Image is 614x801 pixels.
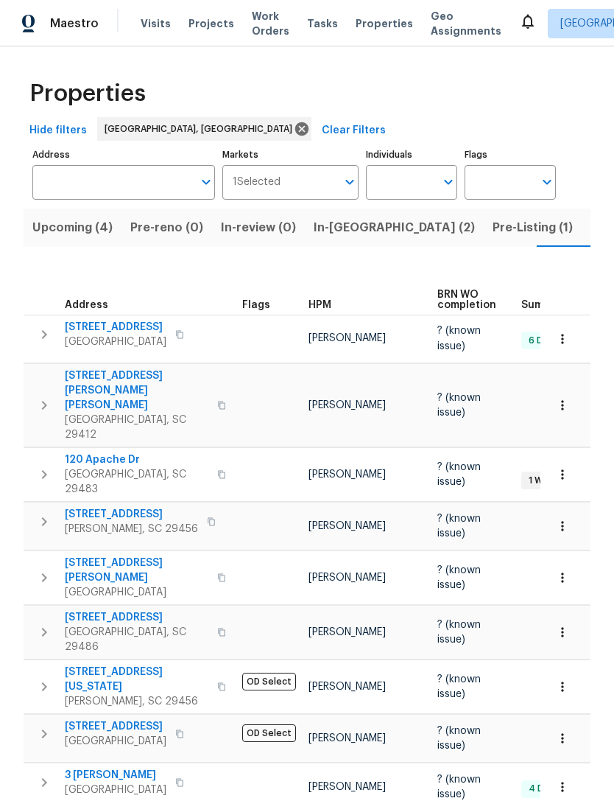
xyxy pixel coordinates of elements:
span: HPM [308,300,331,310]
span: [STREET_ADDRESS] [65,320,166,335]
span: [GEOGRAPHIC_DATA] [65,335,166,349]
label: Flags [465,150,556,159]
span: Clear Filters [322,122,386,140]
span: [PERSON_NAME] [308,469,386,480]
span: [PERSON_NAME] [308,400,386,410]
span: OD Select [242,724,296,742]
span: In-review (0) [221,217,296,238]
button: Hide filters [24,117,93,144]
span: 3 [PERSON_NAME] [65,768,166,783]
span: [STREET_ADDRESS] [65,610,208,625]
span: ? (known issue) [437,326,481,351]
span: OD Select [242,673,296,690]
span: [PERSON_NAME] [308,782,386,792]
span: ? (known issue) [437,674,481,699]
span: 1 WIP [523,475,556,487]
span: Work Orders [252,9,289,38]
span: [GEOGRAPHIC_DATA], SC 29486 [65,625,208,654]
button: Open [537,172,557,192]
span: Pre-reno (0) [130,217,203,238]
span: Visits [141,16,171,31]
button: Open [438,172,459,192]
span: [PERSON_NAME], SC 29456 [65,694,208,709]
span: ? (known issue) [437,726,481,751]
label: Markets [222,150,359,159]
span: [PERSON_NAME] [308,333,386,343]
span: [STREET_ADDRESS][PERSON_NAME][PERSON_NAME] [65,368,208,413]
span: 6 Done [523,335,565,347]
span: Properties [356,16,413,31]
span: Maestro [50,16,99,31]
span: ? (known issue) [437,514,481,539]
div: [GEOGRAPHIC_DATA], [GEOGRAPHIC_DATA] [97,117,311,141]
span: [GEOGRAPHIC_DATA], [GEOGRAPHIC_DATA] [105,122,298,136]
button: Open [196,172,216,192]
span: Flags [242,300,270,310]
span: [STREET_ADDRESS] [65,719,166,734]
span: 1 Selected [233,176,280,189]
span: [GEOGRAPHIC_DATA], SC 29483 [65,467,208,497]
span: ? (known issue) [437,774,481,800]
span: [STREET_ADDRESS][PERSON_NAME] [65,556,208,585]
span: [PERSON_NAME] [308,733,386,744]
span: Properties [29,86,146,101]
span: In-[GEOGRAPHIC_DATA] (2) [314,217,475,238]
span: [PERSON_NAME] [308,573,386,583]
button: Clear Filters [316,117,392,144]
span: [PERSON_NAME] [308,682,386,692]
span: [PERSON_NAME] [308,627,386,637]
span: [GEOGRAPHIC_DATA] [65,734,166,749]
span: ? (known issue) [437,565,481,590]
span: [STREET_ADDRESS] [65,507,198,522]
span: Projects [188,16,234,31]
span: [PERSON_NAME] [308,521,386,531]
span: 120 Apache Dr [65,452,208,467]
span: Geo Assignments [431,9,501,38]
span: [GEOGRAPHIC_DATA] [65,585,208,600]
span: [STREET_ADDRESS][US_STATE] [65,665,208,694]
span: BRN WO completion [437,290,496,310]
span: [GEOGRAPHIC_DATA] [65,783,166,797]
label: Individuals [366,150,457,159]
span: 4 Done [523,783,566,795]
span: Upcoming (4) [32,217,113,238]
span: Pre-Listing (1) [493,217,573,238]
span: Tasks [307,18,338,29]
span: Address [65,300,108,310]
span: ? (known issue) [437,462,481,487]
label: Address [32,150,215,159]
span: ? (known issue) [437,393,481,418]
span: Hide filters [29,122,87,140]
span: [GEOGRAPHIC_DATA], SC 29412 [65,413,208,442]
span: ? (known issue) [437,620,481,645]
button: Open [339,172,360,192]
span: [PERSON_NAME], SC 29456 [65,522,198,536]
span: Summary [521,300,569,310]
